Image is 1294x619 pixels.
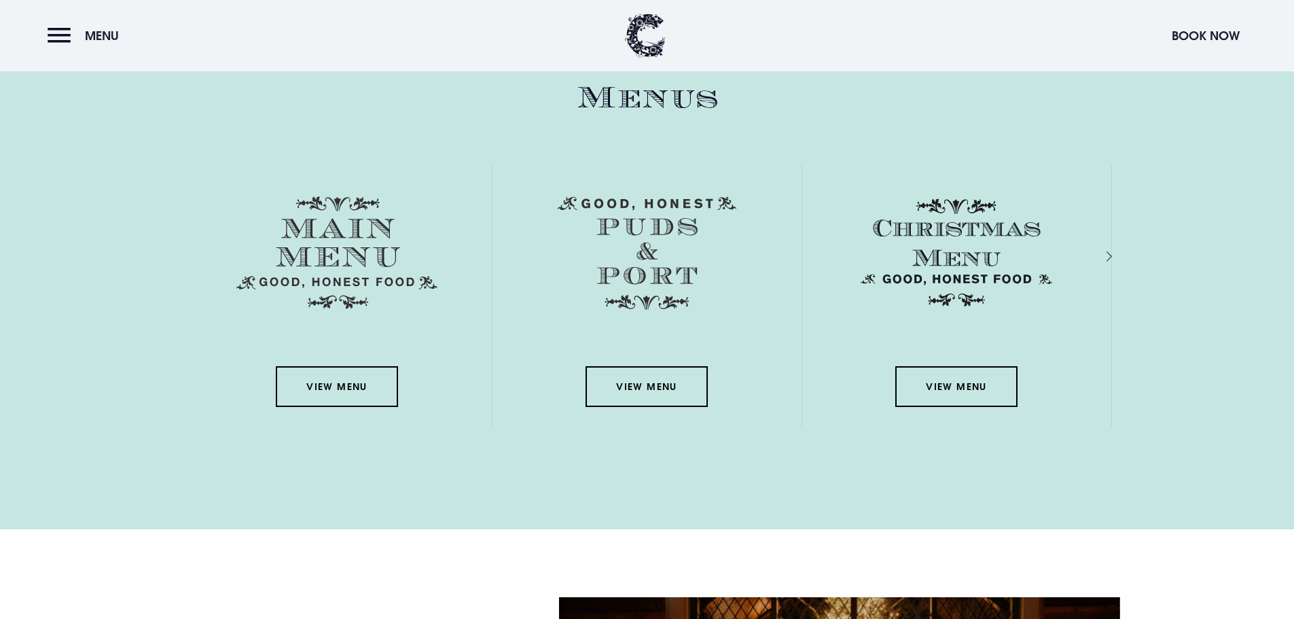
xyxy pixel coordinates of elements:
[625,14,666,58] img: Clandeboye Lodge
[856,196,1057,309] img: Christmas Menu SVG
[1165,21,1246,50] button: Book Now
[183,80,1112,116] h2: Menus
[586,366,708,407] a: View Menu
[85,28,119,43] span: Menu
[1088,247,1101,266] div: Next slide
[558,196,736,311] img: Menu puds and port
[895,366,1018,407] a: View Menu
[48,21,126,50] button: Menu
[236,196,437,309] img: Menu main menu
[276,366,398,407] a: View Menu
